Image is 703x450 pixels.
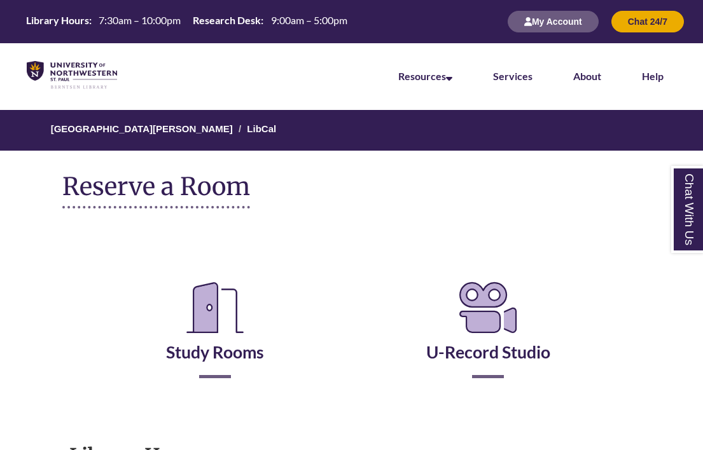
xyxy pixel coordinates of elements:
button: Chat 24/7 [611,11,684,32]
h1: Reserve a Room [62,173,250,208]
th: Library Hours: [21,13,94,27]
table: Hours Today [21,13,352,29]
a: [GEOGRAPHIC_DATA][PERSON_NAME] [51,123,233,134]
button: My Account [508,11,599,32]
a: Chat 24/7 [611,16,684,27]
a: LibCal [247,123,276,134]
a: Study Rooms [166,310,264,362]
a: About [573,70,601,82]
a: My Account [508,16,599,27]
nav: Breadcrumb [62,110,641,151]
a: Help [642,70,664,82]
a: U-Record Studio [426,310,550,362]
a: Resources [398,70,452,82]
span: 7:30am – 10:00pm [99,14,181,26]
a: Hours Today [21,13,352,30]
img: UNWSP Library Logo [27,61,117,90]
a: Services [493,70,532,82]
span: 9:00am – 5:00pm [271,14,347,26]
div: Reserve a Room [62,240,641,416]
th: Research Desk: [188,13,265,27]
